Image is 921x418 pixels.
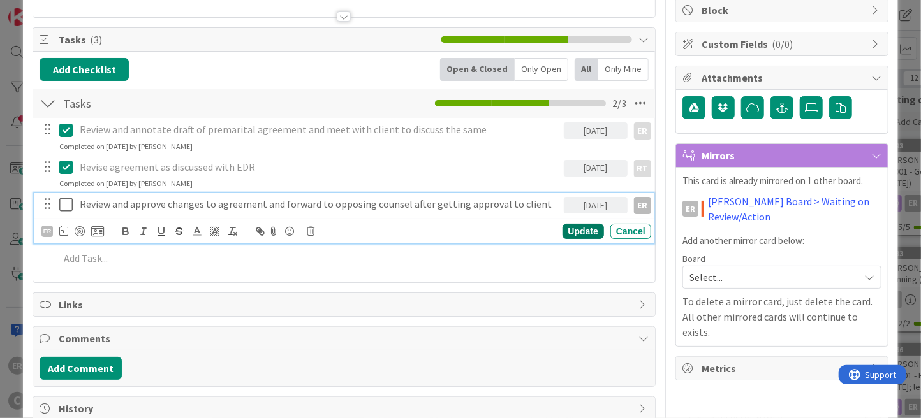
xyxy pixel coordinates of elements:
[27,2,58,17] span: Support
[440,58,515,81] div: Open & Closed
[682,254,705,263] span: Board
[772,38,793,50] span: ( 0/0 )
[59,141,193,152] div: Completed on [DATE] by [PERSON_NAME]
[59,178,193,189] div: Completed on [DATE] by [PERSON_NAME]
[682,201,698,217] div: ER
[702,148,865,163] span: Mirrors
[610,224,651,239] div: Cancel
[59,331,632,346] span: Comments
[575,58,598,81] div: All
[59,401,632,416] span: History
[564,160,628,177] div: [DATE]
[598,58,649,81] div: Only Mine
[682,234,881,249] p: Add another mirror card below:
[564,122,628,139] div: [DATE]
[564,197,628,213] div: [DATE]
[634,122,651,140] div: ER
[90,33,102,46] span: ( 3 )
[682,174,881,189] p: This card is already mirrored on 1 other board.
[702,70,865,85] span: Attachments
[702,3,865,18] span: Block
[59,92,321,115] input: Add Checklist...
[40,58,129,81] button: Add Checklist
[80,122,558,137] p: Review and annotate draft of premarital agreement and meet with client to discuss the same
[682,294,881,340] p: To delete a mirror card, just delete the card. All other mirrored cards will continue to exists.
[634,160,651,177] div: RT
[41,226,53,237] div: ER
[689,268,853,286] span: Select...
[612,96,626,111] span: 2 / 3
[80,160,558,175] p: Revise agreement as discussed with EDR
[702,36,865,52] span: Custom Fields
[40,357,122,380] button: Add Comment
[702,361,865,376] span: Metrics
[563,224,604,239] div: Update
[708,194,881,224] a: [PERSON_NAME] Board > Waiting on Review/Action
[80,197,558,212] p: Review and approve changes to agreement and forward to opposing counsel after getting approval to...
[59,32,434,47] span: Tasks
[634,197,651,214] div: ER
[59,297,632,312] span: Links
[515,58,568,81] div: Only Open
